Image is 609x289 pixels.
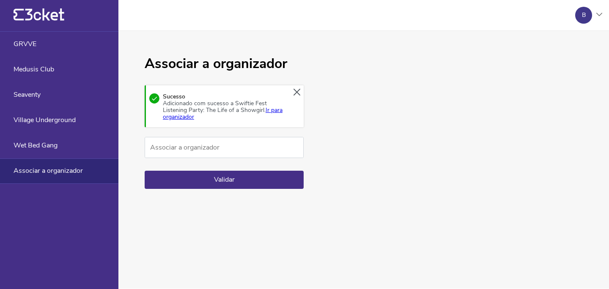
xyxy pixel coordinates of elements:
[14,91,41,98] span: Seaventy
[159,93,288,120] div: Sucesso
[14,65,54,73] span: Medusis Club
[14,167,83,174] span: Associar a organizador
[14,40,36,48] span: GRVVE
[14,17,64,23] a: {' '}
[145,137,304,158] input: Associar a organizador
[163,106,283,121] a: Ir para organizador
[14,116,76,124] span: Village Underground
[14,142,58,149] span: Wet Bed Gang
[14,9,24,21] g: {' '}
[163,100,288,120] div: Adicionado com sucesso a Swiftie Fest Listening Party: The Life of a Showgirl.
[145,171,304,188] button: Validar
[582,12,586,19] div: B
[145,56,304,72] h1: Associar a organizador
